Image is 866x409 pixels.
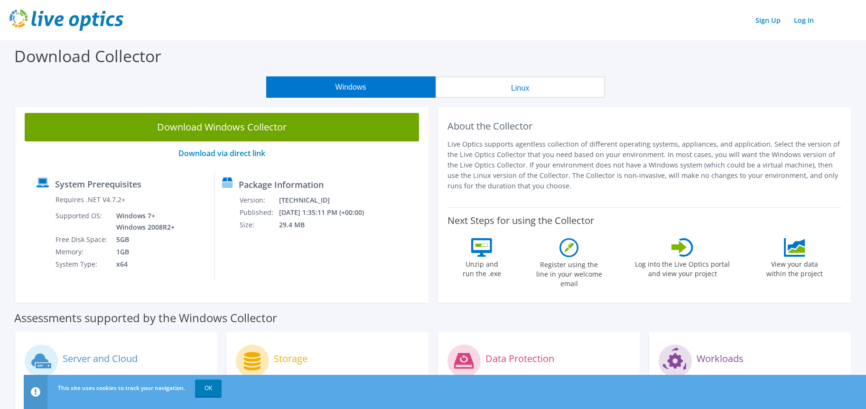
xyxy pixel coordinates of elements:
[9,9,123,31] img: live_optics_svg.svg
[195,380,222,397] a: OK
[279,206,377,219] td: [DATE] 1:35:11 PM (+00:00)
[239,180,324,189] label: Package Information
[25,113,419,141] a: Download Windows Collector
[447,215,594,226] label: Next Steps for using the Collector
[485,354,554,363] label: Data Protection
[436,76,605,98] button: Linux
[460,257,503,279] label: Unzip and run the .exe
[751,13,785,27] a: Sign Up
[63,354,138,363] label: Server and Cloud
[274,354,307,363] label: Storage
[789,13,819,27] a: Log In
[239,194,279,206] td: Version:
[279,194,377,206] td: [TECHNICAL_ID]
[760,257,829,279] label: View your data within the project
[55,246,109,258] td: Memory:
[14,45,161,67] label: Download Collector
[239,206,279,219] td: Published:
[279,219,377,231] td: 29.4 MB
[634,257,730,279] label: Log into the Live Optics portal and view your project
[109,246,177,258] td: 1GB
[14,313,277,323] label: Assessments supported by the Windows Collector
[109,258,177,270] td: x64
[447,121,842,132] h2: About the Collector
[239,219,279,231] td: Size:
[55,210,109,233] td: Supported OS:
[55,179,141,189] label: System Prerequisites
[56,195,125,204] label: Requires .NET V4.7.2+
[447,139,842,191] p: Live Optics supports agentless collection of different operating systems, appliances, and applica...
[178,148,265,158] a: Download via direct link
[266,76,436,98] button: Windows
[55,258,109,270] td: System Type:
[109,233,177,246] td: 5GB
[533,257,605,288] label: Register using the line in your welcome email
[58,384,185,392] span: This site uses cookies to track your navigation.
[697,354,744,363] label: Workloads
[109,210,177,233] td: Windows 7+ Windows 2008R2+
[55,233,109,246] td: Free Disk Space:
